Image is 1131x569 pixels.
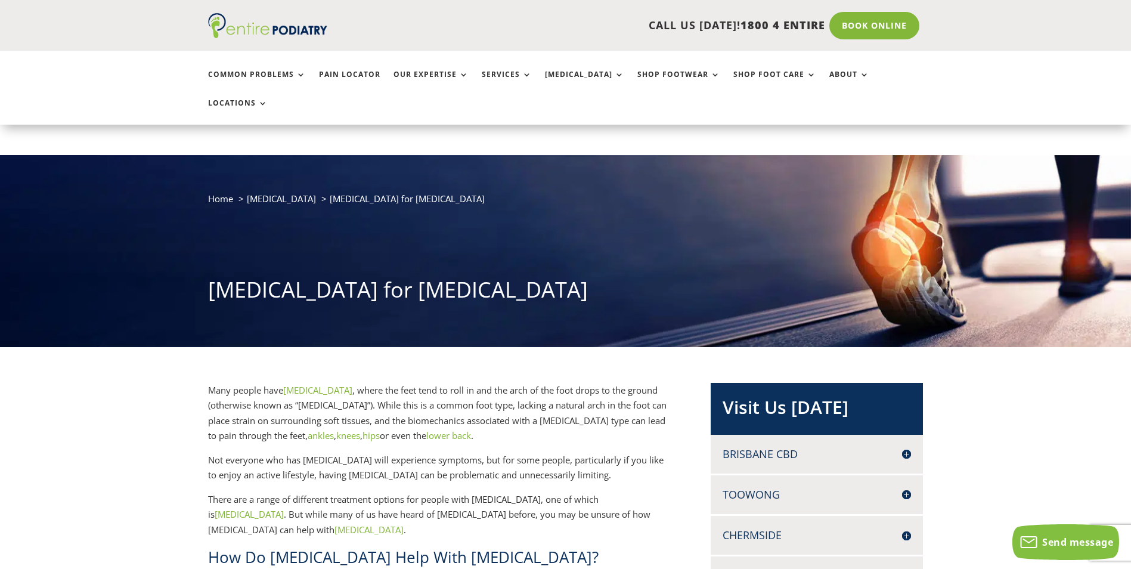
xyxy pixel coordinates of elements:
p: CALL US [DATE]! [373,18,825,33]
a: lower back [426,429,471,441]
h4: Chermside [723,528,911,543]
h4: Brisbane CBD [723,447,911,462]
p: Not everyone who has [MEDICAL_DATA] will experience symptoms, but for some people, particularly i... [208,453,672,492]
a: Our Expertise [393,70,469,96]
a: Shop Foot Care [733,70,816,96]
a: [MEDICAL_DATA] [215,508,284,520]
a: [MEDICAL_DATA] [545,70,624,96]
a: [MEDICAL_DATA] [334,524,404,536]
a: Shop Footwear [637,70,720,96]
button: Send message [1012,524,1119,560]
span: Send message [1042,536,1113,549]
a: [MEDICAL_DATA] [247,193,316,205]
a: About [829,70,869,96]
h4: Toowong [723,487,911,502]
nav: breadcrumb [208,191,924,215]
a: knees [336,429,360,441]
img: logo (1) [208,13,327,38]
a: Pain Locator [319,70,380,96]
h1: [MEDICAL_DATA] for [MEDICAL_DATA] [208,275,924,311]
a: Locations [208,99,268,125]
a: ankles [308,429,334,441]
a: hips [362,429,380,441]
h2: Visit Us [DATE] [723,395,911,426]
a: [MEDICAL_DATA] [283,384,352,396]
a: Services [482,70,532,96]
a: Entire Podiatry [208,29,327,41]
a: Common Problems [208,70,306,96]
p: Many people have , where the feet tend to roll in and the arch of the foot drops to the ground (o... [208,383,672,453]
span: [MEDICAL_DATA] for [MEDICAL_DATA] [330,193,485,205]
span: 1800 4 ENTIRE [740,18,825,32]
p: There are a range of different treatment options for people with [MEDICAL_DATA], one of which is ... [208,492,672,547]
a: Home [208,193,233,205]
a: Book Online [829,12,919,39]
